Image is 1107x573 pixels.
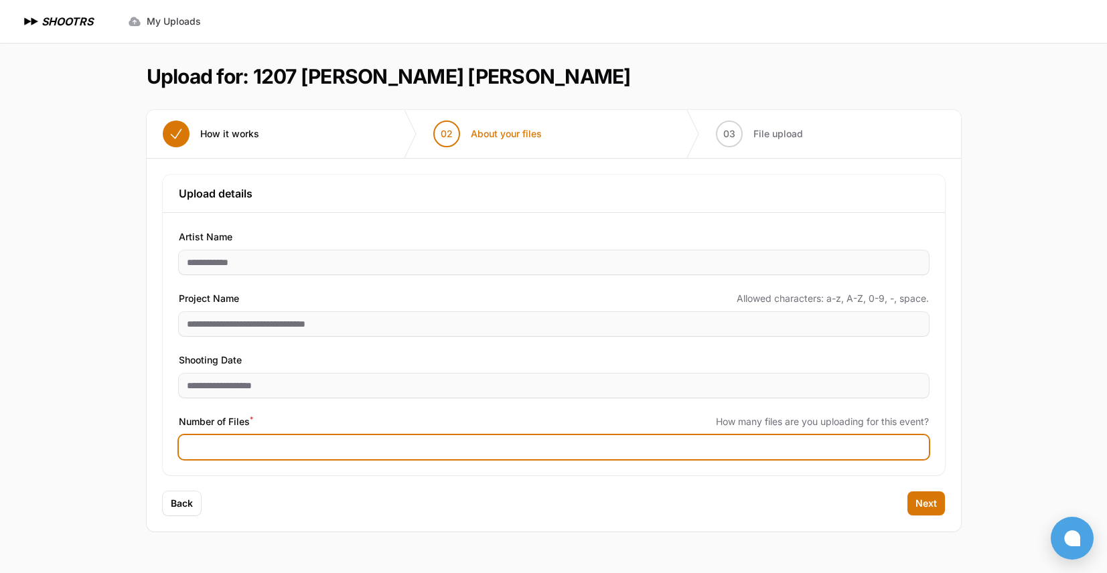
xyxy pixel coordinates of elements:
[179,229,232,245] span: Artist Name
[915,497,937,510] span: Next
[21,13,93,29] a: SHOOTRS SHOOTRS
[179,185,929,201] h3: Upload details
[147,64,631,88] h1: Upload for: 1207 [PERSON_NAME] [PERSON_NAME]
[417,110,558,158] button: 02 About your files
[737,292,929,305] span: Allowed characters: a-z, A-Z, 0-9, -, space.
[42,13,93,29] h1: SHOOTRS
[200,127,259,141] span: How it works
[147,15,201,28] span: My Uploads
[163,491,201,515] button: Back
[179,291,239,307] span: Project Name
[120,9,209,33] a: My Uploads
[723,127,735,141] span: 03
[441,127,453,141] span: 02
[700,110,819,158] button: 03 File upload
[179,352,242,368] span: Shooting Date
[179,414,253,430] span: Number of Files
[753,127,803,141] span: File upload
[171,497,193,510] span: Back
[716,415,929,428] span: How many files are you uploading for this event?
[1051,517,1094,560] button: Open chat window
[471,127,542,141] span: About your files
[147,110,275,158] button: How it works
[21,13,42,29] img: SHOOTRS
[907,491,945,515] button: Next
